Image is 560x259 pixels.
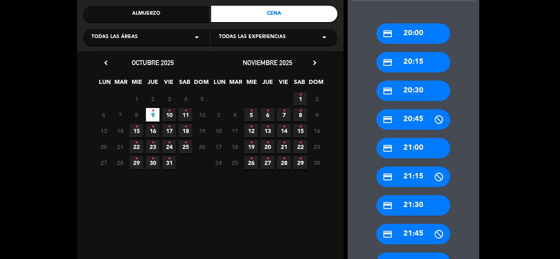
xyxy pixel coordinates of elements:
[228,124,241,137] span: 11
[130,108,143,122] span: 8
[293,77,306,91] span: SAB
[277,108,291,122] span: 7
[266,152,269,165] i: •
[113,124,127,137] span: 14
[277,124,291,137] span: 14
[282,136,285,149] i: •
[244,108,258,122] span: 5
[261,124,274,137] span: 13
[195,140,209,153] span: 26
[113,156,127,169] span: 28
[310,92,323,106] span: 2
[135,152,138,165] i: •
[212,124,225,137] span: 10
[91,33,138,41] span: Todas las áreas
[261,77,274,91] span: JUE
[179,92,192,106] span: 4
[310,108,323,122] span: 9
[244,156,258,169] span: 26
[382,172,393,182] i: credit_card
[382,229,393,239] i: credit_card
[146,108,159,122] span: 9
[229,77,242,91] span: MAR
[245,77,258,91] span: MIE
[132,59,174,67] span: octubre 2025
[382,86,393,96] i: credit_card
[261,156,274,169] span: 27
[98,77,112,91] span: LUN
[212,140,225,153] span: 17
[228,108,241,122] span: 4
[168,120,171,133] i: •
[211,6,337,22] div: Cena
[162,108,176,122] span: 10
[250,104,253,117] i: •
[382,115,393,125] i: credit_card
[130,156,143,169] span: 29
[382,57,393,68] i: credit_card
[282,104,285,117] i: •
[113,108,127,122] span: 7
[376,195,450,216] div: 21:30
[277,77,290,91] span: VIE
[299,104,302,117] i: •
[382,143,393,153] i: credit_card
[212,156,225,169] span: 24
[178,77,191,91] span: SAB
[261,140,274,153] span: 20
[146,92,159,106] span: 2
[130,140,143,153] span: 22
[294,92,307,106] span: 1
[299,120,302,133] i: •
[244,124,258,137] span: 12
[299,88,302,101] i: •
[195,92,209,106] span: 5
[299,136,302,149] i: •
[294,156,307,169] span: 29
[114,77,127,91] span: MAR
[146,140,159,153] span: 23
[228,156,241,169] span: 25
[319,32,329,42] i: arrow_drop_down
[113,140,127,153] span: 21
[135,136,138,149] i: •
[310,156,323,169] span: 30
[299,152,302,165] i: •
[184,136,187,149] i: •
[97,108,110,122] span: 6
[146,77,159,91] span: JUE
[250,152,253,165] i: •
[376,52,450,72] div: 20:15
[162,140,176,153] span: 24
[135,120,138,133] i: •
[151,136,154,149] i: •
[250,136,253,149] i: •
[219,33,286,41] span: Todas las experiencias
[162,156,176,169] span: 31
[244,140,258,153] span: 19
[376,167,450,187] div: 21:15
[294,124,307,137] span: 15
[376,109,450,130] div: 20:45
[376,81,450,101] div: 20:30
[277,140,291,153] span: 21
[130,124,143,137] span: 15
[102,59,110,67] i: chevron_left
[282,120,285,133] i: •
[168,136,171,149] i: •
[266,120,269,133] i: •
[179,124,192,137] span: 18
[195,124,209,137] span: 19
[261,108,274,122] span: 6
[97,124,110,137] span: 13
[294,108,307,122] span: 8
[310,124,323,137] span: 16
[382,200,393,211] i: credit_card
[194,77,207,91] span: DOM
[162,124,176,137] span: 17
[195,108,209,122] span: 12
[376,23,450,44] div: 20:00
[376,138,450,158] div: 21:00
[97,156,110,169] span: 27
[162,92,176,106] span: 3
